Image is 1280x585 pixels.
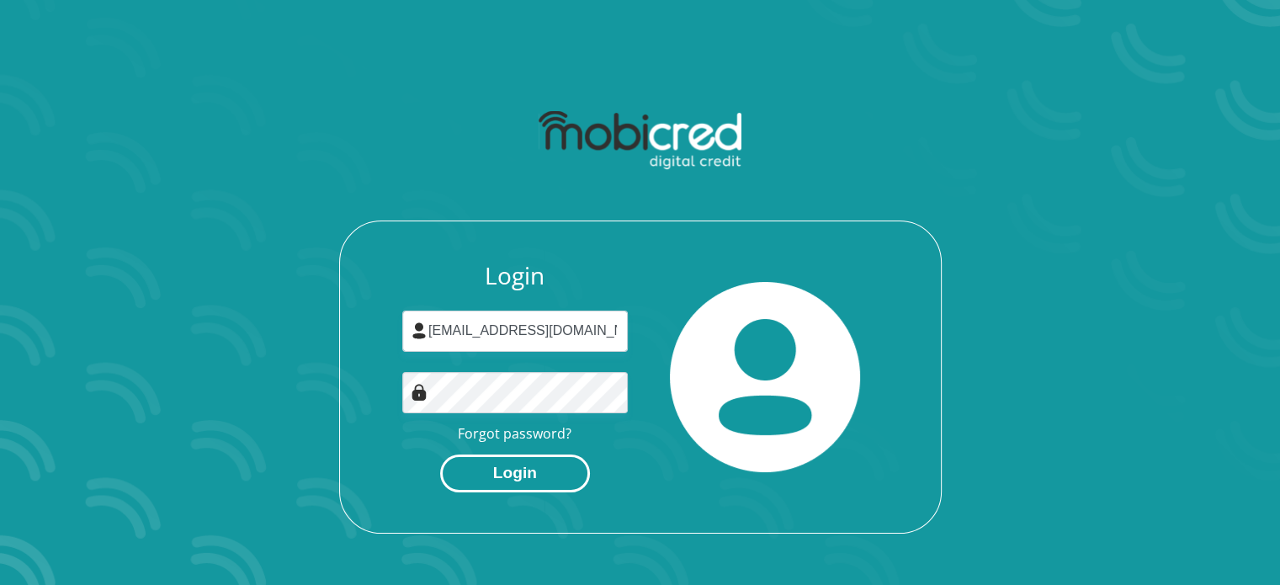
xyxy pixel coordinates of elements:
[411,384,428,401] img: Image
[411,322,428,339] img: user-icon image
[402,262,628,290] h3: Login
[458,424,571,443] a: Forgot password?
[539,111,741,170] img: mobicred logo
[402,311,628,352] input: Username
[440,455,590,492] button: Login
